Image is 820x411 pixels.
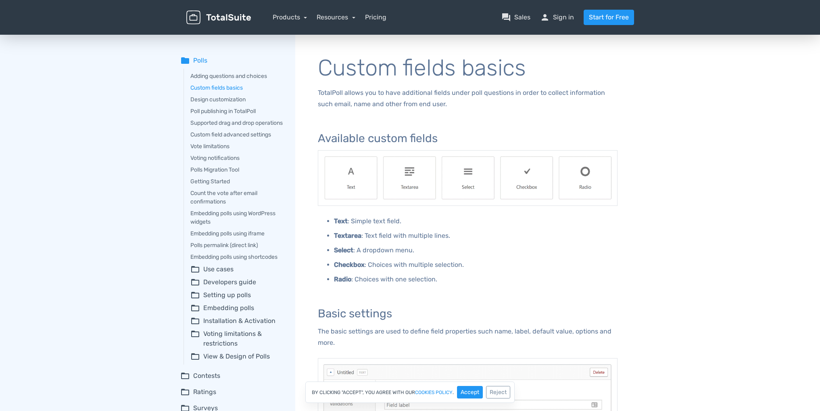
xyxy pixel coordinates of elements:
p: : Choices with one selection. [334,274,618,285]
b: Text [334,217,348,225]
a: Start for Free [584,10,634,25]
a: Custom field advanced settings [190,130,284,139]
img: TotalSuite for WordPress [186,10,251,25]
a: personSign in [540,13,574,22]
p: TotalPoll allows you to have additional fields under poll questions in order to collect informati... [318,87,618,110]
a: Adding questions and choices [190,72,284,80]
span: folder_open [190,316,200,326]
a: Polls Migration Tool [190,166,284,174]
img: Custom field types [318,150,618,205]
a: Count the vote after email confirmations [190,189,284,206]
b: Textarea [334,232,361,239]
summary: folder_openInstallation & Activation [190,316,284,326]
summary: folder_openSetting up polls [190,290,284,300]
a: Embedding polls using WordPress widgets [190,209,284,226]
span: person [540,13,550,22]
span: folder [180,56,190,65]
a: Supported drag and drop operations [190,119,284,127]
span: question_answer [501,13,511,22]
span: folder_open [190,264,200,274]
a: Products [273,13,307,21]
a: Custom fields basics [190,84,284,92]
a: Poll publishing in TotalPoll [190,107,284,115]
summary: folder_openEmbedding polls [190,303,284,313]
summary: folder_openView & Design of Polls [190,352,284,361]
h3: Basic settings [318,308,618,320]
p: : A dropdown menu. [334,245,618,256]
a: Pricing [365,13,386,22]
span: folder_open [190,290,200,300]
span: folder_open [190,303,200,313]
div: By clicking "Accept", you agree with our . [305,382,515,403]
a: Embedding polls using shortcodes [190,253,284,261]
summary: folder_openVoting limitations & restrictions [190,329,284,348]
p: : Text field with multiple lines. [334,230,618,241]
button: Reject [486,386,510,398]
span: folder_open [190,277,200,287]
span: folder_open [190,352,200,361]
a: Embedding polls using iframe [190,229,284,238]
a: Getting Started [190,177,284,186]
a: Voting notifications [190,154,284,162]
a: Design customization [190,95,284,104]
a: Polls permalink (direct link) [190,241,284,250]
a: cookies policy [415,390,453,395]
b: Radio [334,275,351,283]
p: The basic settings are used to define field properties such name, label, default value, options a... [318,326,618,348]
p: : Choices with multiple selection. [334,259,618,271]
span: folder_open [190,329,200,348]
span: folder_open [180,371,190,381]
b: Checkbox [334,261,365,268]
summary: folder_openDevelopers guide [190,277,284,287]
button: Accept [457,386,483,398]
summary: folderPolls [180,56,284,65]
a: Vote limitations [190,142,284,151]
h3: Available custom fields [318,132,618,145]
a: question_answerSales [501,13,530,22]
h1: Custom fields basics [318,56,618,81]
summary: folder_openContests [180,371,284,381]
a: Resources [317,13,355,21]
summary: folder_openUse cases [190,264,284,274]
p: : Simple text field. [334,216,618,227]
b: Select [334,246,353,254]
